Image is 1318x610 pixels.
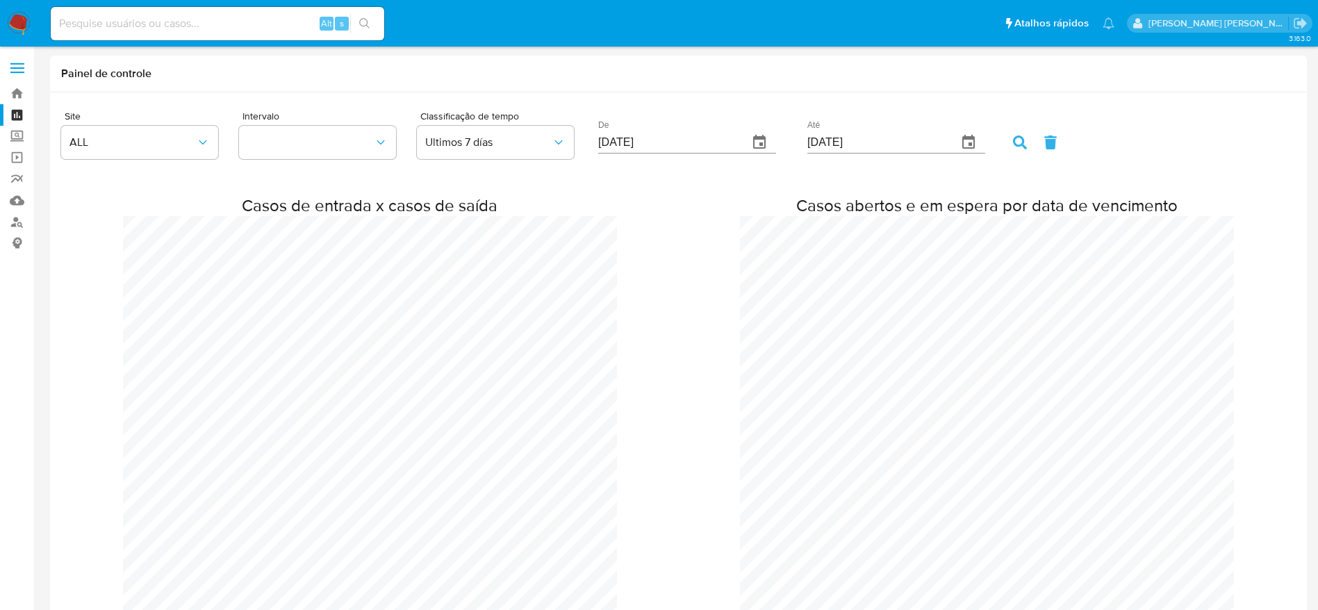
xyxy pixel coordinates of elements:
[340,17,344,30] span: s
[1293,16,1308,31] a: Sair
[61,67,1296,81] h1: Painel de controle
[417,126,574,159] button: Ultimos 7 días
[740,195,1234,216] h2: Casos abertos e em espera por data de vencimento
[51,15,384,33] input: Pesquise usuários ou casos...
[807,122,820,130] label: Até
[1103,17,1114,29] a: Notificações
[420,111,598,121] span: Classificação de tempo
[65,111,242,121] span: Site
[1014,16,1089,31] span: Atalhos rápidos
[123,195,617,216] h2: Casos de entrada x casos de saída
[242,111,420,121] span: Intervalo
[425,135,552,149] span: Ultimos 7 días
[321,17,332,30] span: Alt
[61,126,218,159] button: ALL
[350,14,379,33] button: search-icon
[598,122,609,130] label: De
[1148,17,1289,30] p: lucas.santiago@mercadolivre.com
[69,135,196,149] span: ALL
